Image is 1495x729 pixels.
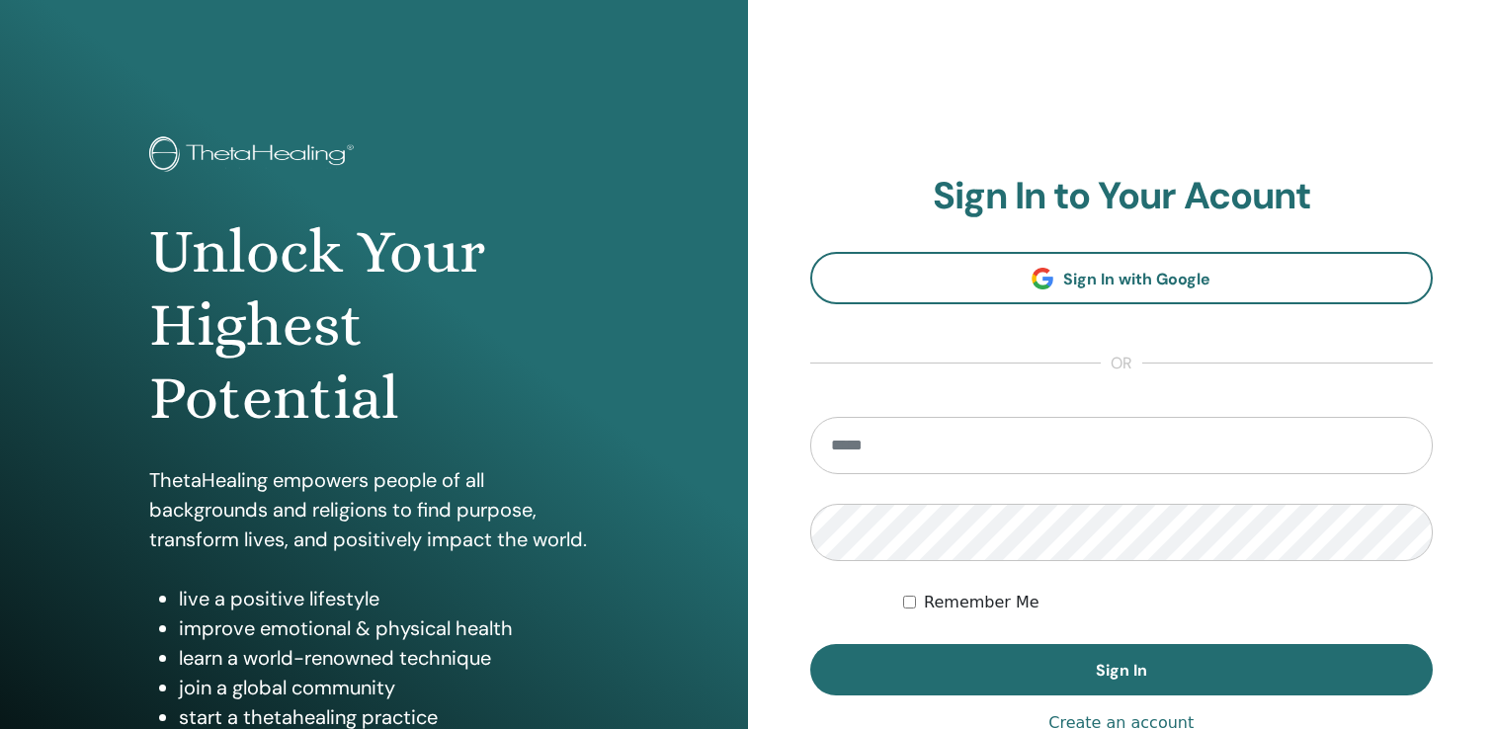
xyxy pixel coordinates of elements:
[179,613,598,643] li: improve emotional & physical health
[810,644,1434,695] button: Sign In
[1063,269,1210,289] span: Sign In with Google
[810,174,1434,219] h2: Sign In to Your Acount
[179,584,598,613] li: live a positive lifestyle
[903,591,1433,614] div: Keep me authenticated indefinitely or until I manually logout
[149,215,598,436] h1: Unlock Your Highest Potential
[1101,352,1142,375] span: or
[179,673,598,702] li: join a global community
[149,465,598,554] p: ThetaHealing empowers people of all backgrounds and religions to find purpose, transform lives, a...
[179,643,598,673] li: learn a world-renowned technique
[810,252,1434,304] a: Sign In with Google
[1096,660,1147,681] span: Sign In
[924,591,1039,614] label: Remember Me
